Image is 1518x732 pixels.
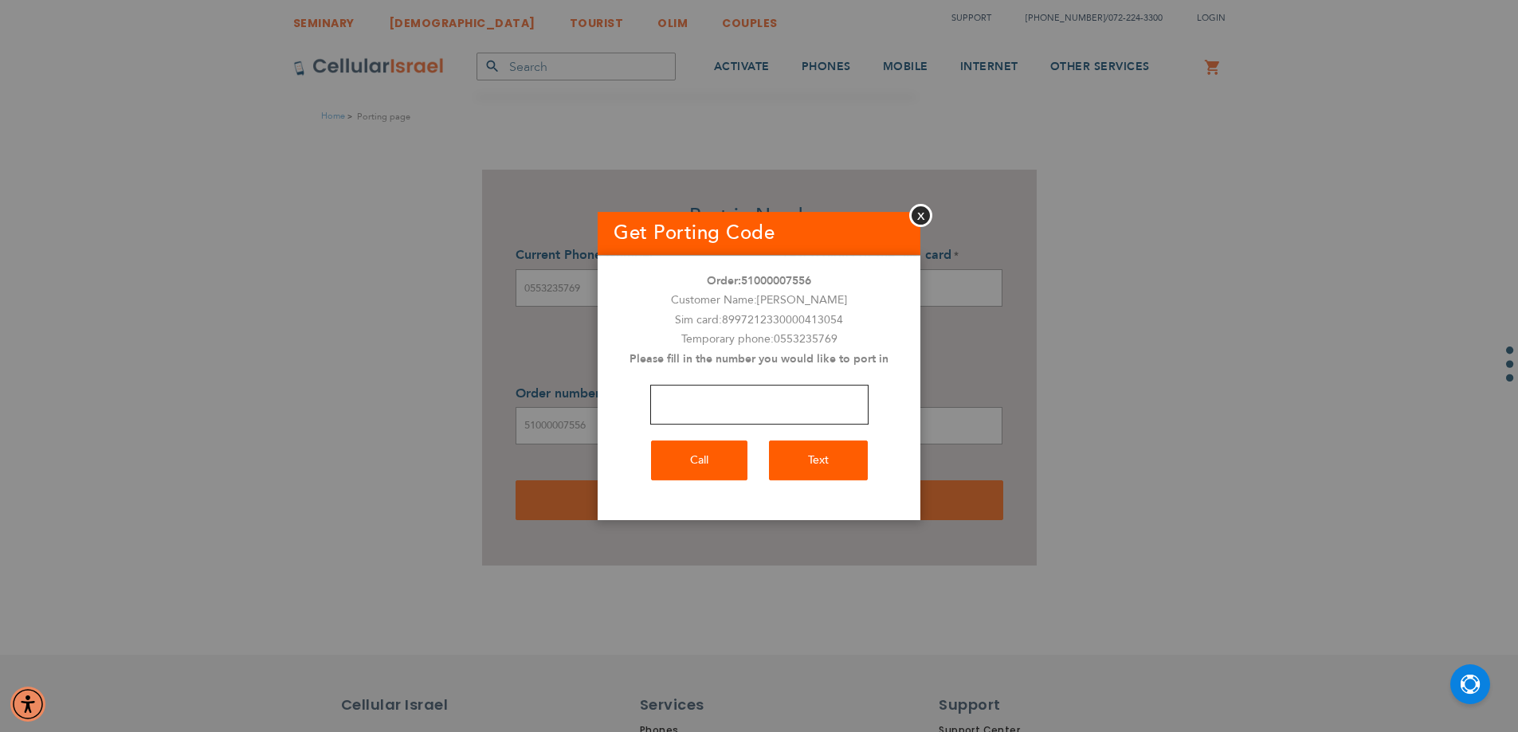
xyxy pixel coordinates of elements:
span: 0553235769 [774,331,837,346]
div: Temporary phone: [598,330,920,350]
input: Phone number [650,385,869,425]
strong: Please fill in the number you would like to port in [630,351,888,366]
div: Order: [598,272,920,292]
span: 8997212330000413054 [722,312,843,327]
span: 51000007556 [741,273,811,288]
span: [PERSON_NAME] [757,292,847,307]
button: Text [769,440,868,480]
div: Sim card: [598,311,920,331]
button: Call [651,440,747,480]
div: Accessibility Menu [10,687,45,722]
div: Customer Name: [598,291,920,311]
h1: Get Porting Code [598,212,920,255]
